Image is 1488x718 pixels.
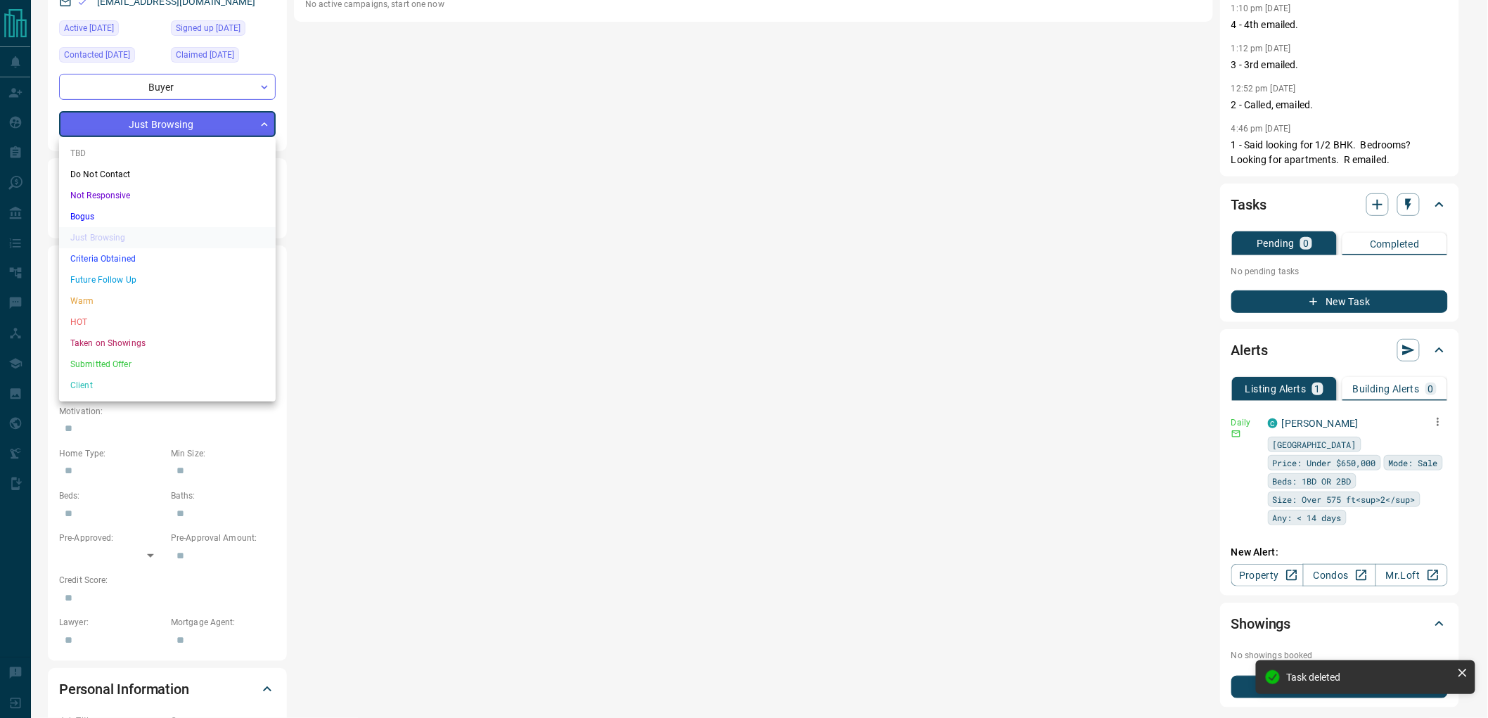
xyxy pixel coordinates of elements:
[59,290,276,312] li: Warm
[59,164,276,185] li: Do Not Contact
[59,143,276,164] li: TBD
[59,375,276,396] li: Client
[59,354,276,375] li: Submitted Offer
[59,269,276,290] li: Future Follow Up
[59,185,276,206] li: Not Responsive
[59,206,276,227] li: Bogus
[1287,672,1451,683] div: Task deleted
[59,333,276,354] li: Taken on Showings
[59,312,276,333] li: HOT
[59,248,276,269] li: Criteria Obtained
